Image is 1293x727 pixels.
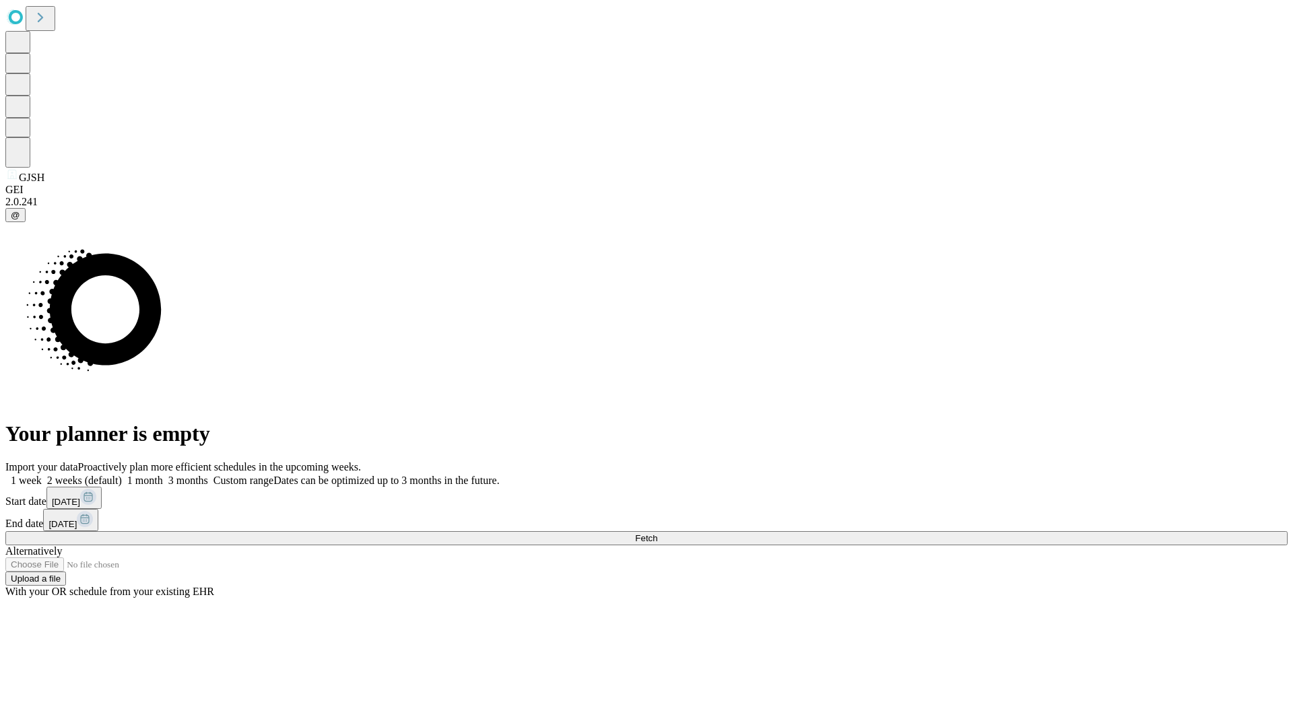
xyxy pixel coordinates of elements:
span: Proactively plan more efficient schedules in the upcoming weeks. [78,461,361,473]
span: Dates can be optimized up to 3 months in the future. [273,475,499,486]
button: Upload a file [5,572,66,586]
span: 3 months [168,475,208,486]
span: Fetch [635,533,657,543]
span: 1 month [127,475,163,486]
div: GEI [5,184,1288,196]
span: [DATE] [52,497,80,507]
div: 2.0.241 [5,196,1288,208]
button: [DATE] [43,509,98,531]
span: With your OR schedule from your existing EHR [5,586,214,597]
span: [DATE] [48,519,77,529]
button: Fetch [5,531,1288,545]
span: 1 week [11,475,42,486]
span: @ [11,210,20,220]
span: GJSH [19,172,44,183]
h1: Your planner is empty [5,421,1288,446]
span: 2 weeks (default) [47,475,122,486]
span: Alternatively [5,545,62,557]
div: End date [5,509,1288,531]
button: [DATE] [46,487,102,509]
div: Start date [5,487,1288,509]
button: @ [5,208,26,222]
span: Import your data [5,461,78,473]
span: Custom range [213,475,273,486]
